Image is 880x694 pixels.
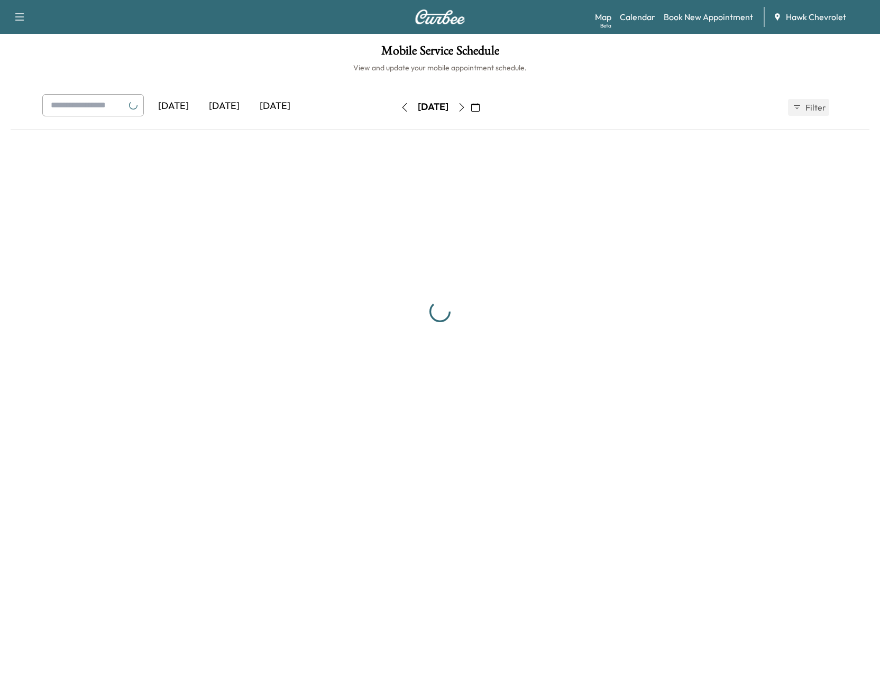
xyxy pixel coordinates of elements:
span: Filter [805,101,824,114]
div: [DATE] [418,101,448,114]
a: Book New Appointment [664,11,753,23]
button: Filter [788,99,829,116]
h6: View and update your mobile appointment schedule. [11,62,869,73]
div: [DATE] [250,94,300,118]
h1: Mobile Service Schedule [11,44,869,62]
span: Hawk Chevrolet [786,11,846,23]
div: [DATE] [199,94,250,118]
img: Curbee Logo [415,10,465,24]
div: Beta [600,22,611,30]
a: MapBeta [595,11,611,23]
div: [DATE] [148,94,199,118]
a: Calendar [620,11,655,23]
